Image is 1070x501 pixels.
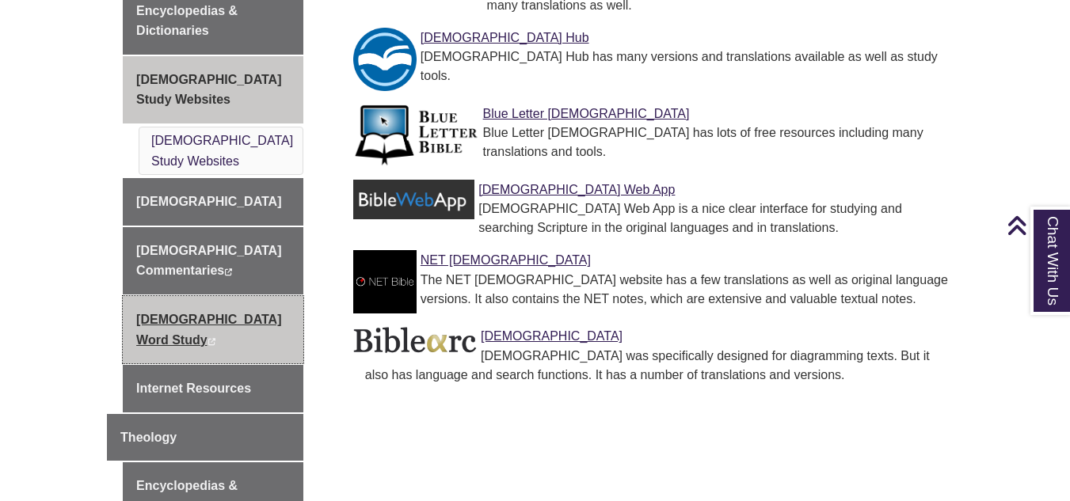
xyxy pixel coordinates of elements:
[1007,214,1066,236] a: Back to Top
[123,296,303,363] a: [DEMOGRAPHIC_DATA] Word Study
[365,123,950,161] div: Blue Letter [DEMOGRAPHIC_DATA] has lots of free resources including many translations and tools.
[365,271,950,309] div: The NET [DEMOGRAPHIC_DATA] website has a few translations as well as original language versions. ...
[481,329,623,343] a: Link to Biblearc [DEMOGRAPHIC_DATA]
[365,47,950,85] div: [DEMOGRAPHIC_DATA] Hub has many versions and translations available as well as study tools.
[107,414,303,461] a: Theology
[421,253,591,267] a: Link to NET Bible NET [DEMOGRAPHIC_DATA]
[123,227,303,294] a: [DEMOGRAPHIC_DATA] Commentaries
[483,107,690,120] a: Link to Blue Letter Bible Blue Letter [DEMOGRAPHIC_DATA]
[421,31,589,44] a: Link to Bible Hub [DEMOGRAPHIC_DATA] Hub
[151,134,293,168] a: [DEMOGRAPHIC_DATA] Study Websites
[353,326,477,354] img: Link to Biblearc
[353,180,475,219] img: Link to Bible Web App
[123,178,303,226] a: [DEMOGRAPHIC_DATA]
[120,431,177,444] span: Theology
[224,268,233,275] i: This link opens in a new window
[478,183,675,196] a: Link to Bible Web App [DEMOGRAPHIC_DATA] Web App
[353,250,417,313] img: Link to NET Bible
[123,56,303,123] a: [DEMOGRAPHIC_DATA] Study Websites
[208,338,216,345] i: This link opens in a new window
[365,347,950,385] div: [DEMOGRAPHIC_DATA] was specifically designed for diagramming texts. But it also has language and ...
[353,28,417,91] img: Link to Bible Hub
[365,199,950,237] div: [DEMOGRAPHIC_DATA] Web App is a nice clear interface for studying and searching Scripture in the ...
[353,104,479,167] img: Link to Blue Letter Bible
[123,365,303,412] a: Internet Resources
